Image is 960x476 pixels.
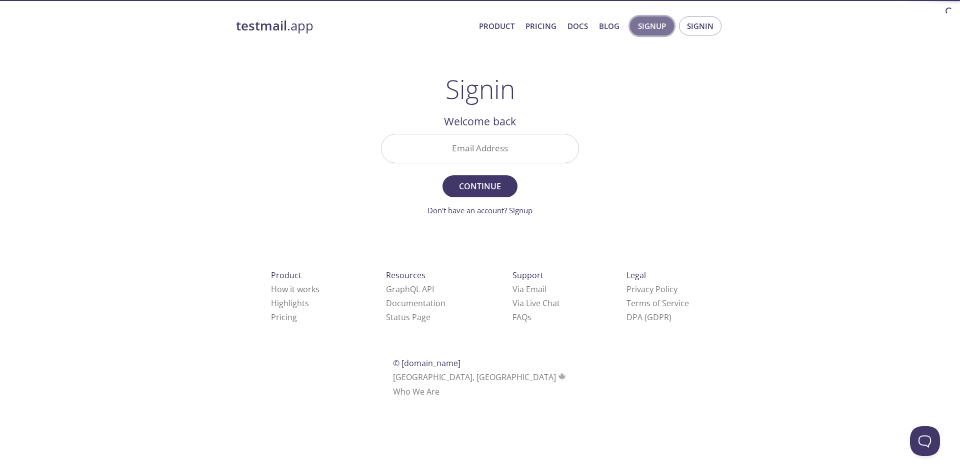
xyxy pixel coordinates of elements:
button: Signin [679,16,721,35]
button: Signup [630,16,674,35]
a: Don't have an account? Signup [427,205,532,215]
a: Blog [599,19,619,32]
a: How it works [271,284,319,295]
span: s [527,312,531,323]
span: Signup [638,19,666,32]
a: Documentation [386,298,445,309]
span: Continue [453,179,506,193]
a: Pricing [525,19,556,32]
a: Via Email [512,284,546,295]
a: DPA (GDPR) [626,312,671,323]
a: FAQ [512,312,531,323]
span: [GEOGRAPHIC_DATA], [GEOGRAPHIC_DATA] [393,372,567,383]
a: Pricing [271,312,297,323]
iframe: Help Scout Beacon - Open [910,426,940,456]
a: Who We Are [393,386,439,397]
a: Via Live Chat [512,298,560,309]
span: Resources [386,270,425,281]
span: Signin [687,19,713,32]
a: Docs [567,19,588,32]
a: GraphQL API [386,284,434,295]
strong: testmail [236,17,287,34]
span: © [DOMAIN_NAME] [393,358,460,369]
a: Product [479,19,514,32]
span: Product [271,270,301,281]
a: Privacy Policy [626,284,677,295]
h1: Signin [445,74,515,104]
button: Continue [442,175,517,197]
a: Highlights [271,298,309,309]
a: Terms of Service [626,298,689,309]
a: testmail.app [236,17,471,34]
span: Support [512,270,543,281]
span: Legal [626,270,646,281]
a: Status Page [386,312,430,323]
h2: Welcome back [381,113,579,130]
